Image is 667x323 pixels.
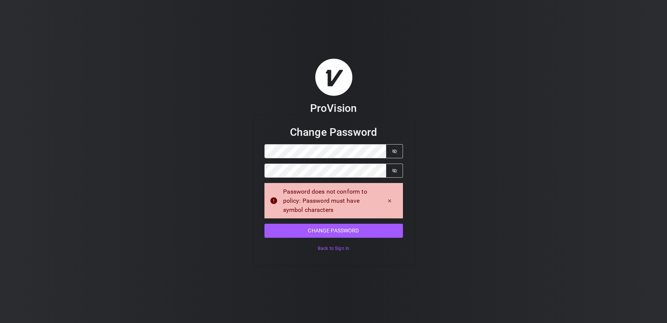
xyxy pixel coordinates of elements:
div: Password does not conform to policy: Password must have symbol characters [283,187,376,215]
button: Show password [386,164,403,178]
button: Show password [386,144,403,158]
button: Dismiss alert [382,196,398,206]
button: Back to Sign In [264,243,403,254]
h3: ProVision [310,102,357,115]
h3: Change Password [264,126,403,139]
button: Change Password [264,224,403,238]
